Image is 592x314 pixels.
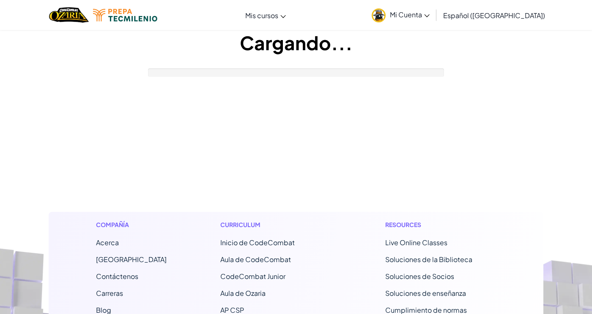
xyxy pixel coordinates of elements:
a: Soluciones de la Biblioteca [385,255,472,264]
a: Soluciones de enseñanza [385,289,466,298]
a: Aula de Ozaria [220,289,266,298]
a: Español ([GEOGRAPHIC_DATA]) [439,4,549,27]
a: [GEOGRAPHIC_DATA] [96,255,167,264]
a: Mis cursos [241,4,290,27]
img: avatar [372,8,386,22]
a: CodeCombat Junior [220,272,285,281]
span: Mi Cuenta [390,10,430,19]
a: Soluciones de Socios [385,272,454,281]
h1: Compañía [96,220,167,229]
h1: Resources [385,220,496,229]
a: Ozaria by CodeCombat logo [49,6,88,24]
span: Mis cursos [245,11,278,20]
a: Aula de CodeCombat [220,255,291,264]
h1: Curriculum [220,220,332,229]
span: Contáctenos [96,272,138,281]
a: Live Online Classes [385,238,447,247]
span: Español ([GEOGRAPHIC_DATA]) [443,11,545,20]
img: Tecmilenio logo [93,9,157,22]
a: Mi Cuenta [367,2,434,28]
a: Acerca [96,238,119,247]
img: Home [49,6,88,24]
span: Inicio de CodeCombat [220,238,295,247]
a: Carreras [96,289,123,298]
